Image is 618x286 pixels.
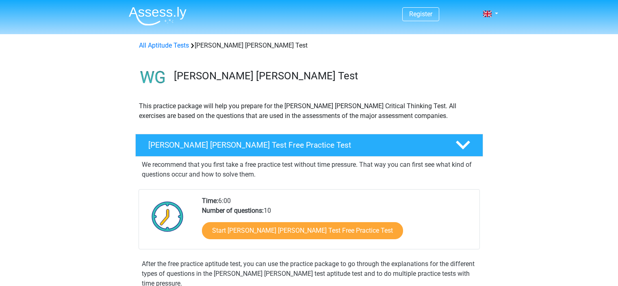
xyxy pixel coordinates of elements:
div: [PERSON_NAME] [PERSON_NAME] Test [136,41,483,50]
a: All Aptitude Tests [139,41,189,49]
img: Clock [147,196,188,237]
h3: [PERSON_NAME] [PERSON_NAME] Test [174,70,477,82]
div: 6:00 10 [196,196,479,249]
a: Register [409,10,432,18]
p: This practice package will help you prepare for the [PERSON_NAME] [PERSON_NAME] Critical Thinking... [139,101,479,121]
img: Assessly [129,7,186,26]
p: We recommend that you first take a free practice test without time pressure. That way you can fir... [142,160,477,179]
a: Start [PERSON_NAME] [PERSON_NAME] Test Free Practice Test [202,222,403,239]
h4: [PERSON_NAME] [PERSON_NAME] Test Free Practice Test [148,140,442,150]
img: watson glaser test [136,60,170,95]
b: Number of questions: [202,207,264,214]
a: [PERSON_NAME] [PERSON_NAME] Test Free Practice Test [132,134,486,157]
b: Time: [202,197,218,205]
